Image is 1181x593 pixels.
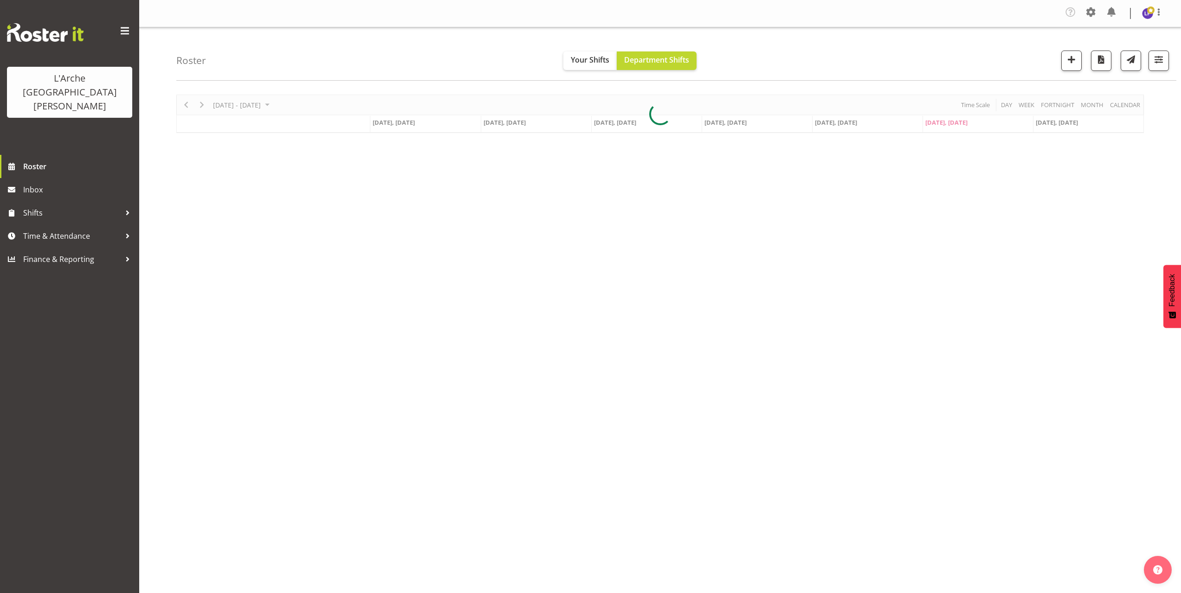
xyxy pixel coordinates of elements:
[1163,265,1181,328] button: Feedback - Show survey
[1091,51,1111,71] button: Download a PDF of the roster according to the set date range.
[23,183,135,197] span: Inbox
[16,71,123,113] div: L'Arche [GEOGRAPHIC_DATA][PERSON_NAME]
[1142,8,1153,19] img: lydia-peters9732.jpg
[617,51,697,70] button: Department Shifts
[1168,274,1176,306] span: Feedback
[1149,51,1169,71] button: Filter Shifts
[563,51,617,70] button: Your Shifts
[176,55,206,66] h4: Roster
[1061,51,1082,71] button: Add a new shift
[624,55,689,65] span: Department Shifts
[23,252,121,266] span: Finance & Reporting
[7,23,84,42] img: Rosterit website logo
[571,55,609,65] span: Your Shifts
[1121,51,1141,71] button: Send a list of all shifts for the selected filtered period to all rostered employees.
[23,229,121,243] span: Time & Attendance
[23,206,121,220] span: Shifts
[1153,565,1162,574] img: help-xxl-2.png
[23,159,135,173] span: Roster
